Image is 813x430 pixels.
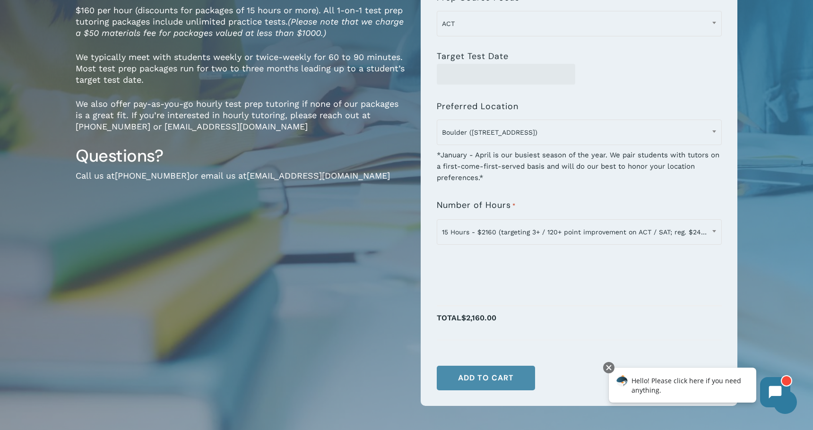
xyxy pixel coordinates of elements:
[437,14,721,34] span: ACT
[437,11,722,36] span: ACT
[76,52,406,98] p: We typically meet with students weekly or twice-weekly for 60 to 90 minutes. Most test prep packa...
[461,313,496,322] span: $2,160.00
[437,311,722,335] p: Total
[437,52,509,61] label: Target Test Date
[437,122,721,142] span: Boulder (1320 Pearl St.)
[437,143,722,183] div: *January - April is our busiest season of the year. We pair students with tutors on a first-come-...
[437,250,580,287] iframe: reCAPTCHA
[76,98,406,145] p: We also offer pay-as-you-go hourly test prep tutoring if none of our packages is a great fit. If ...
[437,219,722,245] span: 15 Hours - $2160 (targeting 3+ / 120+ point improvement on ACT / SAT; reg. $2400)
[115,171,190,181] a: [PHONE_NUMBER]
[437,222,721,242] span: 15 Hours - $2160 (targeting 3+ / 120+ point improvement on ACT / SAT; reg. $2400)
[599,360,800,417] iframe: Chatbot
[76,145,406,167] h3: Questions?
[437,120,722,145] span: Boulder (1320 Pearl St.)
[76,5,406,52] p: $160 per hour (discounts for packages of 15 hours or more). All 1-on-1 test prep tutoring package...
[247,171,390,181] a: [EMAIL_ADDRESS][DOMAIN_NAME]
[76,170,406,194] p: Call us at or email us at
[437,366,535,390] button: Add to cart
[437,200,516,211] label: Number of Hours
[437,102,519,111] label: Preferred Location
